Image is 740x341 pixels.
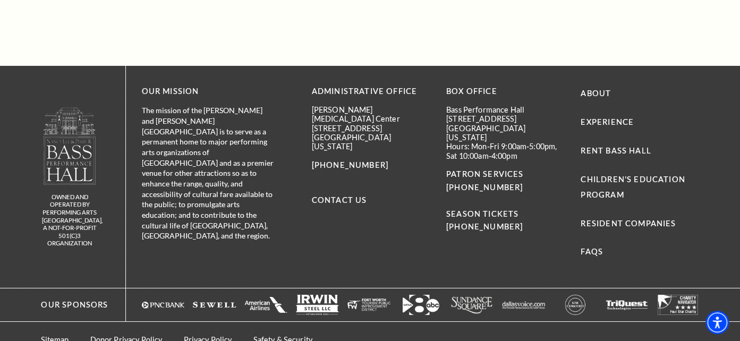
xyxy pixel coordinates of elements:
div: Accessibility Menu [705,311,729,334]
p: [GEOGRAPHIC_DATA][US_STATE] [312,133,430,151]
p: PATRON SERVICES [PHONE_NUMBER] [446,168,565,194]
a: The image is completely blank or white. - open in a new tab [657,295,700,315]
img: The image is completely blank or white. [657,295,700,315]
p: The mission of the [PERSON_NAME] and [PERSON_NAME][GEOGRAPHIC_DATA] is to serve as a permanent ho... [142,105,275,241]
p: [PHONE_NUMBER] [312,159,430,172]
p: owned and operated by Performing Arts [GEOGRAPHIC_DATA], A NOT-FOR-PROFIT 501(C)3 ORGANIZATION [42,193,98,248]
a: Children's Education Program [581,175,685,199]
a: FAQs [581,247,603,256]
p: OUR MISSION [142,85,275,98]
p: SEASON TICKETS [PHONE_NUMBER] [446,194,565,234]
a: Logo of PNC Bank in white text with a triangular symbol. - open in a new tab - target website may... [142,295,185,315]
a: Logo of Sundance Square, featuring stylized text in white. - open in a new tab [450,295,494,315]
a: About [581,89,611,98]
img: Logo of PNC Bank in white text with a triangular symbol. [142,295,185,315]
p: Bass Performance Hall [446,105,565,114]
img: The image is completely blank or white. [244,295,287,315]
p: Our Sponsors [31,299,108,312]
a: Contact Us [312,195,367,204]
p: [GEOGRAPHIC_DATA][US_STATE] [446,124,565,142]
img: The image is completely blank or white. [193,295,236,315]
a: Resident Companies [581,219,676,228]
a: The image is completely blank or white. - open in a new tab [193,295,236,315]
a: The image is completely blank or white. - open in a new tab [605,295,648,315]
p: Hours: Mon-Fri 9:00am-5:00pm, Sat 10:00am-4:00pm [446,142,565,160]
p: BOX OFFICE [446,85,565,98]
img: The image features a simple white background with text that appears to be a logo or brand name. [502,295,545,315]
img: Logo of Sundance Square, featuring stylized text in white. [450,295,494,315]
a: Experience [581,117,634,126]
p: Administrative Office [312,85,430,98]
img: owned and operated by Performing Arts Fort Worth, A NOT-FOR-PROFIT 501(C)3 ORGANIZATION [42,107,97,185]
img: Logo of Irwin Steel LLC, featuring the company name in bold letters with a simple design. [296,295,339,315]
a: Logo featuring the number "8" with an arrow and "abc" in a modern design. - open in a new tab [399,295,442,315]
a: A circular logo with the text "KIM CLASSIFIED" in the center, featuring a bold, modern design. - ... [554,295,597,315]
p: [STREET_ADDRESS] [446,114,565,123]
img: Logo featuring the number "8" with an arrow and "abc" in a modern design. [399,295,442,315]
img: The image is completely blank or white. [347,295,390,315]
p: [PERSON_NAME][MEDICAL_DATA] Center [312,105,430,124]
img: The image is completely blank or white. [605,295,648,315]
a: The image is completely blank or white. - open in a new tab [244,295,287,315]
a: Rent Bass Hall [581,146,651,155]
a: Logo of Irwin Steel LLC, featuring the company name in bold letters with a simple design. - open ... [296,295,339,315]
a: The image features a simple white background with text that appears to be a logo or brand name. -... [502,295,545,315]
p: [STREET_ADDRESS] [312,124,430,133]
img: A circular logo with the text "KIM CLASSIFIED" in the center, featuring a bold, modern design. [554,295,597,315]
